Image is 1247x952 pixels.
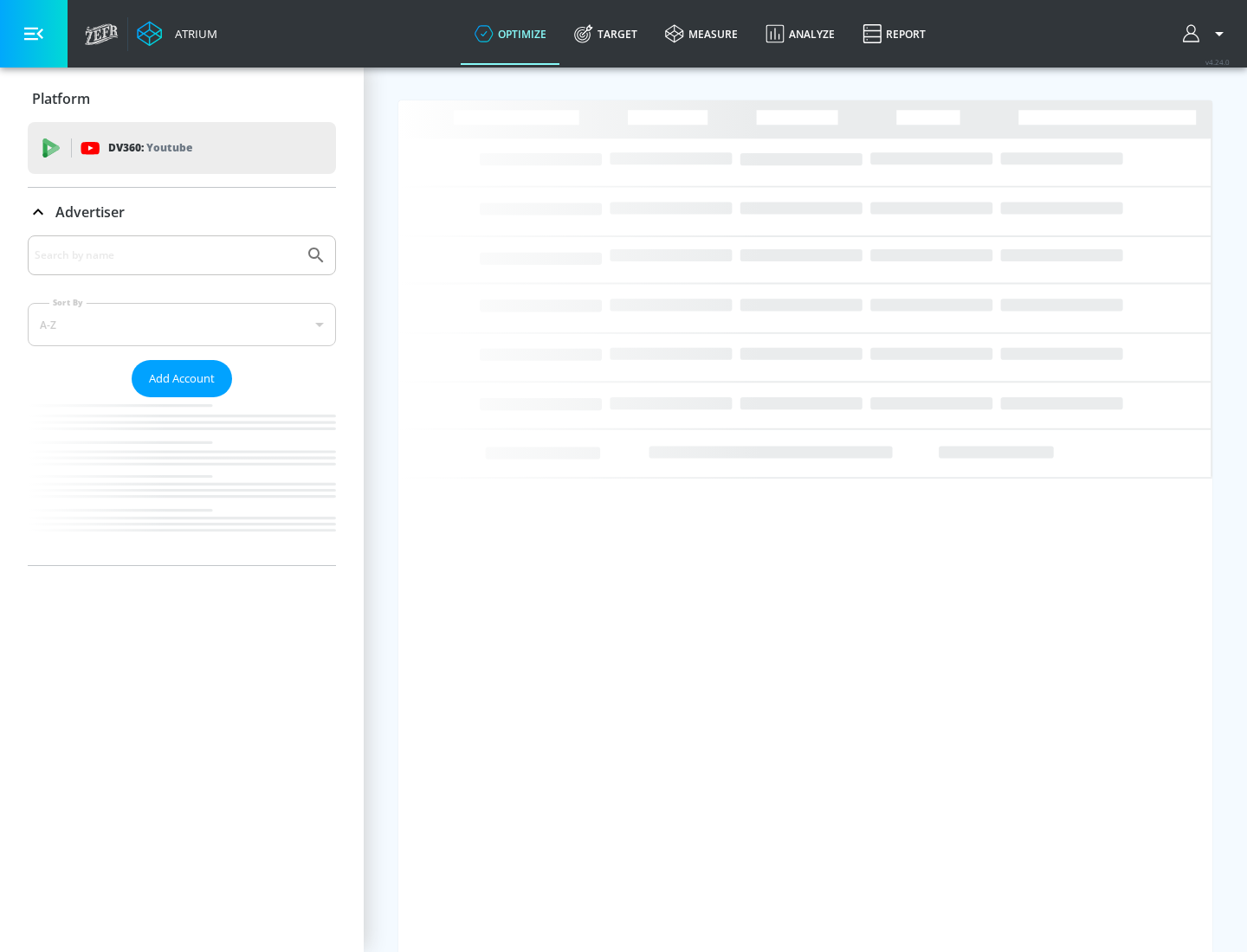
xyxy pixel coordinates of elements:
[108,138,192,158] p: DV360:
[32,89,90,108] p: Platform
[49,297,87,308] label: Sort By
[28,235,336,565] div: Advertiser
[168,26,217,42] div: Atrium
[137,21,217,47] a: Atrium
[752,3,849,65] a: Analyze
[146,138,192,157] p: Youtube
[28,74,336,123] div: Platform
[149,369,215,389] span: Add Account
[28,188,336,236] div: Advertiser
[132,360,232,397] button: Add Account
[1205,57,1230,67] span: v 4.24.0
[28,122,336,174] div: DV360: Youtube
[461,3,560,65] a: optimize
[35,244,297,267] input: Search by name
[55,203,125,222] p: Advertiser
[849,3,940,65] a: Report
[28,303,336,346] div: A-Z
[651,3,752,65] a: measure
[560,3,651,65] a: Target
[28,397,336,565] nav: list of Advertiser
